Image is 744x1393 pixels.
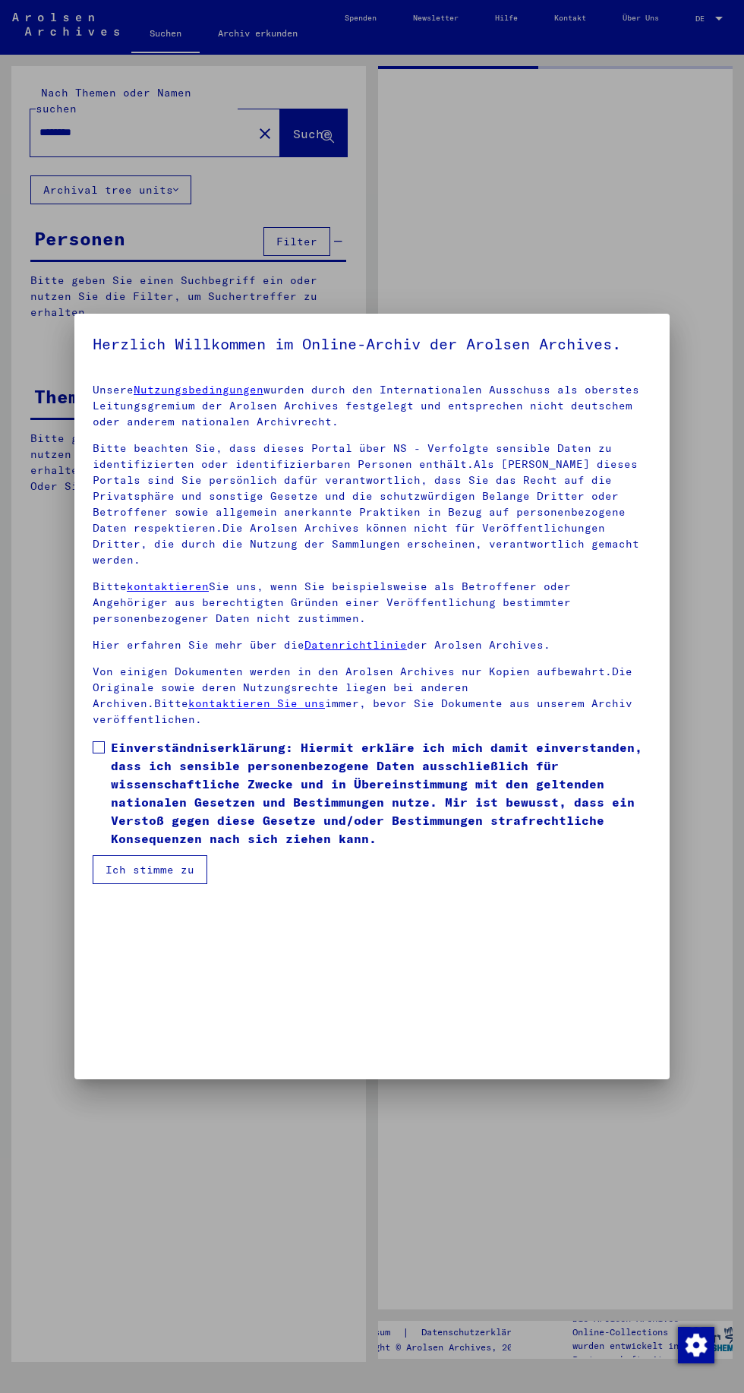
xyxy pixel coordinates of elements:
[304,638,407,652] a: Datenrichtlinie
[93,441,651,568] p: Bitte beachten Sie, dass dieses Portal über NS - Verfolgte sensible Daten zu identifizierten oder...
[677,1326,714,1363] div: Zustimmung ändern
[678,1327,714,1363] img: Zustimmung ändern
[127,580,209,593] a: kontaktieren
[134,383,263,396] a: Nutzungsbedingungen
[93,637,651,653] p: Hier erfahren Sie mehr über die der Arolsen Archives.
[93,382,651,430] p: Unsere wurden durch den Internationalen Ausschuss als oberstes Leitungsgremium der Arolsen Archiv...
[93,664,651,728] p: Von einigen Dokumenten werden in den Arolsen Archives nur Kopien aufbewahrt.Die Originale sowie d...
[93,332,651,356] h5: Herzlich Willkommen im Online-Archiv der Arolsen Archives.
[111,738,651,848] span: Einverständniserklärung: Hiermit erkläre ich mich damit einverstanden, dass ich sensible personen...
[93,579,651,627] p: Bitte Sie uns, wenn Sie beispielsweise als Betroffener oder Angehöriger aus berechtigten Gründen ...
[188,696,325,710] a: kontaktieren Sie uns
[93,855,207,884] button: Ich stimme zu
